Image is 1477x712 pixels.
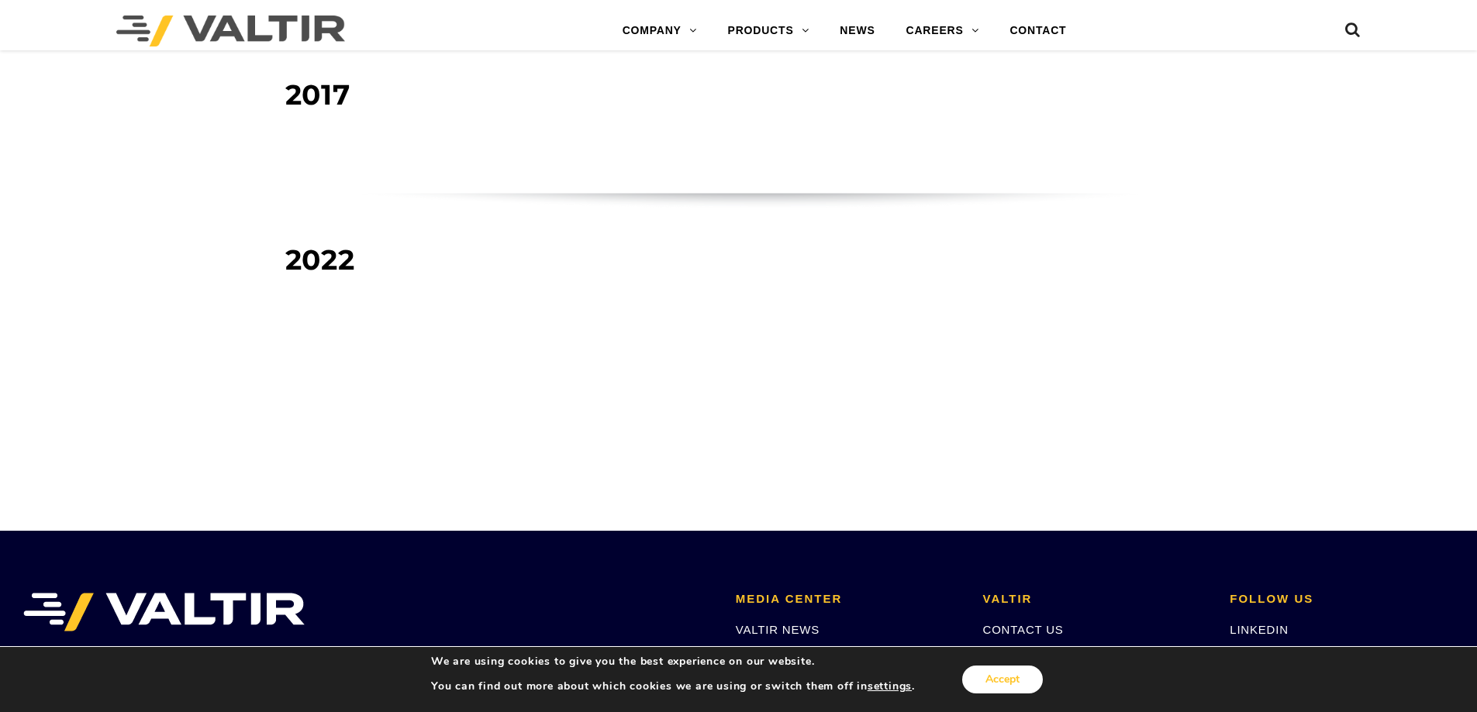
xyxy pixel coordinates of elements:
h2: FOLLOW US [1230,593,1454,606]
span: 2017 [285,77,350,112]
a: CONTACT [994,15,1082,46]
p: You can find out more about which cookies we are using or switch them off in . [431,679,915,693]
em: Ahead of the Curve [647,153,785,168]
a: VALTIR NEWS [736,623,820,636]
p: Valtir continues to bring the next generation of innovative safety products to a dynamically chan... [475,371,1161,425]
span: 2022 [285,242,355,277]
p: We are using cookies to give you the best experience on our website. [431,655,915,669]
h2: VALTIR [983,593,1207,606]
p: Trinity Highway rebrands and announces an exciting new name change to [GEOGRAPHIC_DATA]. The rebr... [475,284,1161,357]
a: LINKEDIN [1230,623,1289,636]
strong: COUNTDOWN TO MASH [475,82,771,108]
strong: TRINITY HIGHWAY BECOMES VALTIR [475,247,938,273]
img: Valtir [116,15,345,46]
a: NEWS [824,15,890,46]
h2: MEDIA CENTER [736,593,960,606]
a: PRODUCTS [713,15,825,46]
p: It’s how we stay . [475,439,1161,457]
button: settings [868,679,912,693]
a: COMPANY [607,15,713,46]
em: A TIER ABOVE [583,440,705,456]
strong: Yodock [718,408,771,424]
sup: TM [688,440,705,452]
a: CAREERS [891,15,995,46]
img: VALTIR [23,593,305,631]
button: Accept [962,666,1043,693]
a: CONTACT US [983,623,1064,636]
sup: ® [785,152,794,163]
p: Sunset Dates for NCHRP Report 350 to MASH begins. [475,119,1161,137]
strong: Safe-Hit [626,408,684,424]
p: [GEOGRAPHIC_DATA] is with MASH ready products. [475,152,1161,170]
